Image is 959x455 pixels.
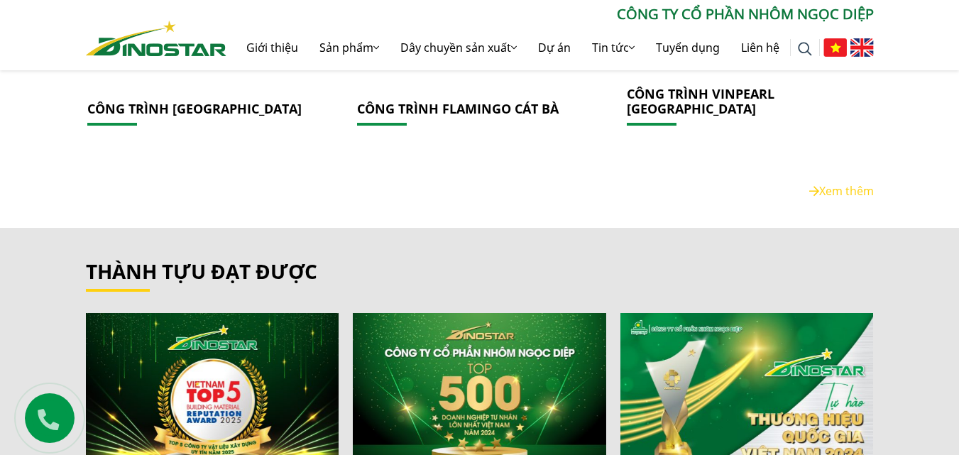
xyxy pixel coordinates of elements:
a: Nhôm Dinostar [86,18,226,55]
a: Tuyển dụng [645,25,730,70]
a: Xem thêm [809,183,874,199]
img: Tiếng Việt [823,38,847,57]
a: Dự án [527,25,581,70]
a: CÔNG TRÌNH [GEOGRAPHIC_DATA] [87,100,302,117]
img: search [798,42,812,56]
a: Dây chuyền sản xuất [390,25,527,70]
img: Nhôm Dinostar [86,21,226,56]
p: CÔNG TY CỔ PHẦN NHÔM NGỌC DIỆP [226,4,874,25]
a: thành tựu đạt được [86,258,317,285]
img: English [850,38,874,57]
a: Tin tức [581,25,645,70]
a: CÔNG TRÌNH VINPEARL [GEOGRAPHIC_DATA] [627,85,774,118]
a: Sản phẩm [309,25,390,70]
a: CÔNG TRÌNH FLAMINGO CÁT BÀ [357,100,559,117]
a: Liên hệ [730,25,790,70]
a: Giới thiệu [236,25,309,70]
